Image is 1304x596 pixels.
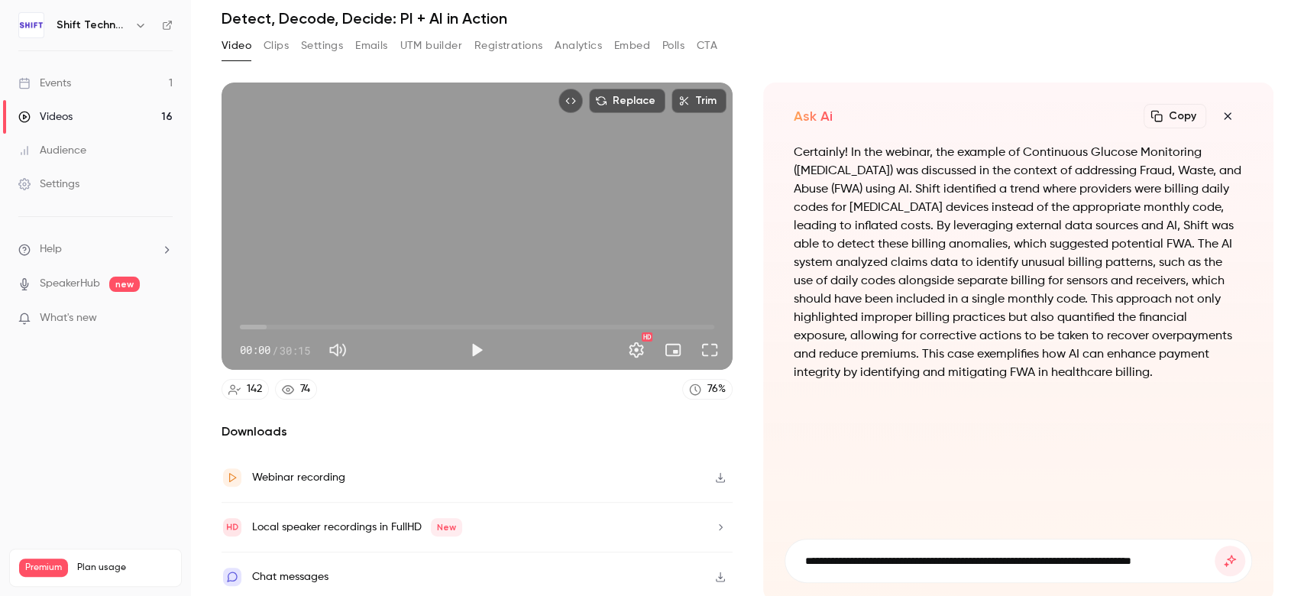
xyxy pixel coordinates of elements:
[400,34,462,58] button: UTM builder
[222,9,1273,28] h1: Detect, Decode, Decide: PI + AI in Action
[222,34,251,58] button: Video
[18,76,71,91] div: Events
[431,518,462,536] span: New
[77,562,172,574] span: Plan usage
[300,381,310,397] div: 74
[272,342,278,358] span: /
[222,423,733,441] h2: Downloads
[18,143,86,158] div: Audience
[794,144,1244,382] p: Certainly! In the webinar, the example of Continuous Glucose Monitoring ([MEDICAL_DATA]) was disc...
[621,335,652,365] button: Settings
[1144,104,1206,128] button: Copy
[252,568,328,586] div: Chat messages
[247,381,262,397] div: 142
[109,277,140,292] span: new
[558,89,583,113] button: Embed video
[707,381,726,397] div: 76 %
[240,342,310,358] div: 00:00
[301,34,343,58] button: Settings
[57,18,128,33] h6: Shift Technology
[154,312,173,326] iframe: Noticeable Trigger
[671,89,726,113] button: Trim
[40,310,97,326] span: What's new
[642,332,652,342] div: HD
[355,34,387,58] button: Emails
[240,342,270,358] span: 00:00
[40,241,62,258] span: Help
[40,276,100,292] a: SpeakerHub
[264,34,289,58] button: Clips
[322,335,353,365] button: Mute
[18,241,173,258] li: help-dropdown-opener
[662,34,684,58] button: Polls
[694,335,725,365] button: Full screen
[19,559,68,577] span: Premium
[19,13,44,37] img: Shift Technology
[461,335,492,365] button: Play
[794,107,833,125] h2: Ask Ai
[697,34,717,58] button: CTA
[658,335,688,365] button: Turn on miniplayer
[555,34,602,58] button: Analytics
[280,342,310,358] span: 30:15
[474,34,542,58] button: Registrations
[252,518,462,536] div: Local speaker recordings in FullHD
[682,379,733,400] a: 76%
[18,109,73,125] div: Videos
[18,177,79,192] div: Settings
[222,379,269,400] a: 142
[589,89,665,113] button: Replace
[252,468,345,487] div: Webinar recording
[275,379,317,400] a: 74
[614,34,650,58] button: Embed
